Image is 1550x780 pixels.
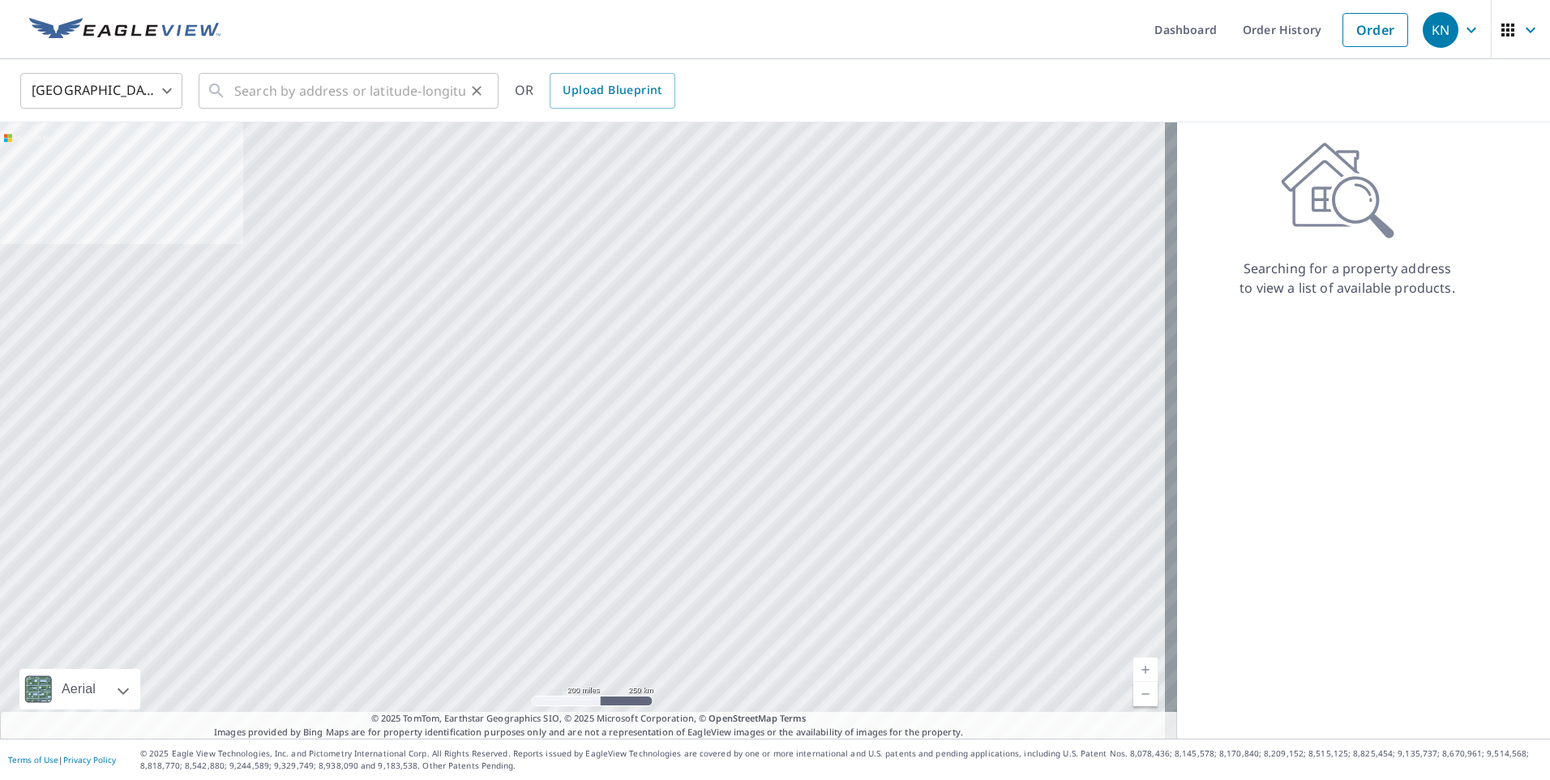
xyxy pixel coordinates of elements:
a: OpenStreetMap [709,712,777,724]
div: [GEOGRAPHIC_DATA] [20,68,182,114]
a: Current Level 5, Zoom Out [1133,682,1158,706]
div: OR [515,73,675,109]
img: EV Logo [29,18,221,42]
p: © 2025 Eagle View Technologies, Inc. and Pictometry International Corp. All Rights Reserved. Repo... [140,748,1542,772]
button: Clear [465,79,488,102]
a: Upload Blueprint [550,73,674,109]
div: Aerial [57,669,101,709]
span: © 2025 TomTom, Earthstar Geographics SIO, © 2025 Microsoft Corporation, © [371,712,807,726]
a: Current Level 5, Zoom In [1133,658,1158,682]
div: KN [1423,12,1458,48]
a: Order [1342,13,1408,47]
p: | [8,755,116,765]
p: Searching for a property address to view a list of available products. [1239,259,1456,298]
span: Upload Blueprint [563,80,662,101]
div: Aerial [19,669,140,709]
input: Search by address or latitude-longitude [234,68,465,114]
a: Terms [780,712,807,724]
a: Terms of Use [8,754,58,765]
a: Privacy Policy [63,754,116,765]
